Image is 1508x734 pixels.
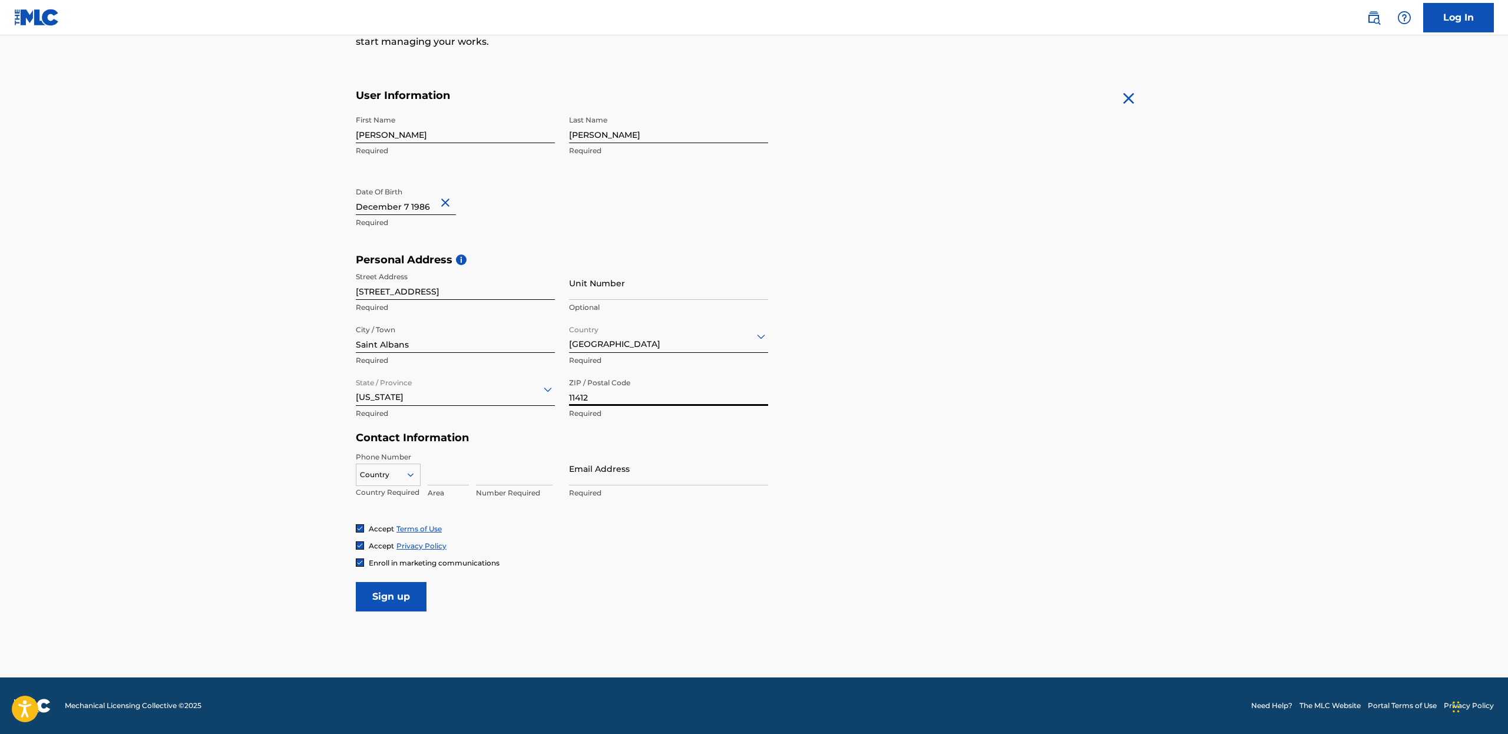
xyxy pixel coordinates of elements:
[356,431,768,445] h5: Contact Information
[569,322,768,351] div: [GEOGRAPHIC_DATA]
[356,146,555,156] p: Required
[1299,700,1361,711] a: The MLC Website
[1397,11,1411,25] img: help
[476,488,553,498] p: Number Required
[1119,89,1138,108] img: close
[1423,3,1494,32] a: Log In
[14,9,59,26] img: MLC Logo
[1251,700,1292,711] a: Need Help?
[369,541,394,550] span: Accept
[569,408,768,419] p: Required
[438,185,456,221] button: Close
[356,559,363,566] img: checkbox
[356,253,1152,267] h5: Personal Address
[1444,700,1494,711] a: Privacy Policy
[356,302,555,313] p: Required
[1362,6,1385,29] a: Public Search
[356,487,421,498] p: Country Required
[14,699,51,713] img: logo
[569,302,768,313] p: Optional
[1453,689,1460,725] div: Drag
[356,525,363,532] img: checkbox
[569,488,768,498] p: Required
[1449,677,1508,734] iframe: Chat Widget
[569,318,598,335] label: Country
[65,700,201,711] span: Mechanical Licensing Collective © 2025
[1368,700,1437,711] a: Portal Terms of Use
[456,254,467,265] span: i
[356,371,412,388] label: State / Province
[569,146,768,156] p: Required
[369,558,500,567] span: Enroll in marketing communications
[356,408,555,419] p: Required
[396,524,442,533] a: Terms of Use
[356,89,768,103] h5: User Information
[356,217,555,228] p: Required
[356,542,363,549] img: checkbox
[356,375,555,404] div: [US_STATE]
[428,488,469,498] p: Area
[1367,11,1381,25] img: search
[369,524,394,533] span: Accept
[569,355,768,366] p: Required
[356,582,426,611] input: Sign up
[1393,6,1416,29] div: Help
[356,355,555,366] p: Required
[396,541,447,550] a: Privacy Policy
